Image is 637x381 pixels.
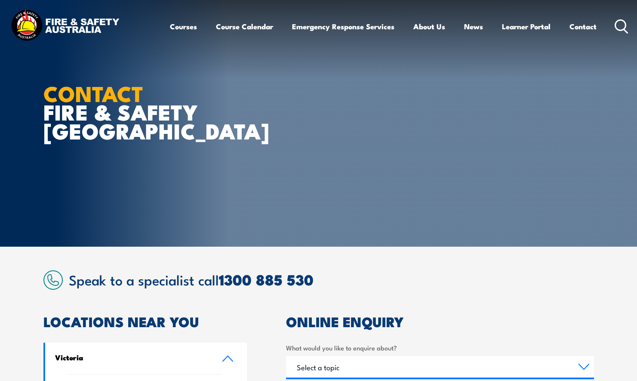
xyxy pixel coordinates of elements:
a: Contact [569,15,597,38]
a: News [464,15,483,38]
a: 1300 885 530 [219,268,314,291]
h2: LOCATIONS NEAR YOU [43,315,247,327]
h1: FIRE & SAFETY [GEOGRAPHIC_DATA] [43,84,256,139]
a: Victoria [45,343,247,374]
strong: CONTACT [43,76,143,109]
h2: Speak to a specialist call [69,272,594,287]
h2: ONLINE ENQUIRY [286,315,594,327]
a: Learner Portal [502,15,551,38]
a: Courses [170,15,197,38]
h4: Victoria [55,353,209,362]
a: Emergency Response Services [292,15,394,38]
a: Course Calendar [216,15,273,38]
label: What would you like to enquire about? [286,343,594,353]
a: About Us [413,15,445,38]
